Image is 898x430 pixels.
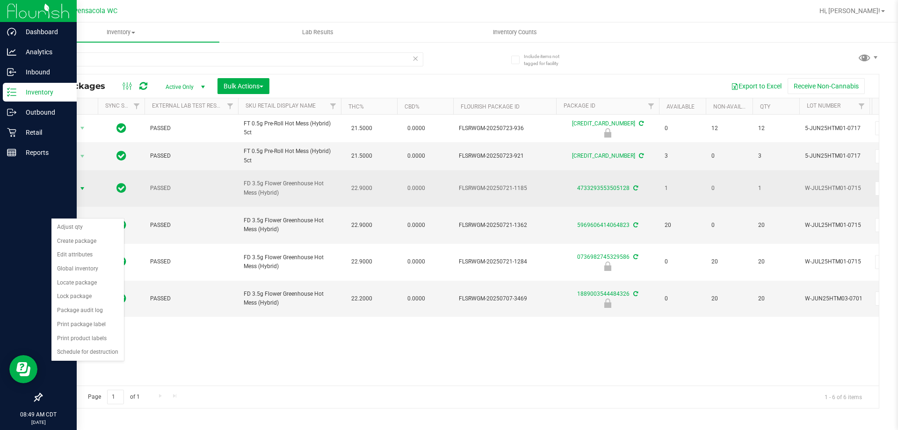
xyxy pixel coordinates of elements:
span: Sync from Compliance System [632,254,638,260]
span: Pensacola WC [73,7,117,15]
span: FT 0.5g Pre-Roll Hot Mess (Hybrid) 5ct [244,119,335,137]
span: 22.9000 [347,255,377,269]
button: Export to Excel [725,78,788,94]
span: 5-JUN25HTM01-0717 [805,152,864,160]
a: Inventory [22,22,219,42]
span: Inventory [22,28,219,36]
span: Bulk Actions [224,82,263,90]
span: 5-JUN25HTM01-0717 [805,124,864,133]
a: [CREDIT_CARD_NUMBER] [572,153,635,159]
inline-svg: Retail [7,128,16,137]
span: FD 3.5g Flower Greenhouse Hot Mess (Hybrid) [244,290,335,307]
button: Bulk Actions [217,78,269,94]
span: 20 [665,221,700,230]
inline-svg: Outbound [7,108,16,117]
a: 5969606414064823 [577,222,630,228]
span: Page of 1 [80,390,147,404]
inline-svg: Dashboard [7,27,16,36]
li: Adjust qty [51,220,124,234]
span: 12 [711,124,747,133]
a: Package ID [564,102,595,109]
span: select [77,182,88,195]
span: Lab Results [290,28,346,36]
span: 0.0000 [403,149,430,163]
p: Inventory [16,87,72,98]
a: Filter [644,98,659,114]
span: 0.0000 [403,122,430,135]
span: FD 3.5g Flower Greenhouse Hot Mess (Hybrid) [244,216,335,234]
span: 22.9000 [347,219,377,232]
span: In Sync [116,149,126,162]
span: Sync from Compliance System [632,222,638,228]
span: 1 - 6 of 6 items [817,390,869,404]
inline-svg: Inbound [7,67,16,77]
span: 21.5000 [347,149,377,163]
span: 22.2000 [347,292,377,306]
div: Newly Received [555,128,660,138]
a: Inventory Counts [416,22,613,42]
li: Global inventory [51,262,124,276]
span: 0.0000 [403,219,430,232]
span: FLSRWGM-20250723-936 [459,124,550,133]
span: 12 [758,124,794,133]
span: 20 [758,257,794,266]
li: Locate package [51,276,124,290]
li: Edit attributes [51,248,124,262]
span: 20 [758,221,794,230]
span: PASSED [150,184,232,193]
span: 0.0000 [403,292,430,306]
span: PASSED [150,294,232,303]
span: 0 [665,124,700,133]
a: 0736982745329586 [577,254,630,260]
span: Hi, [PERSON_NAME]! [819,7,880,15]
span: W-JUL25HTM01-0715 [805,184,864,193]
li: Print product labels [51,332,124,346]
span: In Sync [116,122,126,135]
a: 1889003544484326 [577,291,630,297]
span: 1 [758,184,794,193]
span: 20 [711,294,747,303]
span: Sync from Compliance System [632,185,638,191]
a: Filter [854,98,869,114]
div: Launch Hold [555,299,660,308]
span: 3 [665,152,700,160]
span: Clear [412,52,419,65]
a: Qty [760,103,770,110]
span: 0 [665,257,700,266]
span: All Packages [49,81,115,91]
a: 4733293553505128 [577,185,630,191]
a: Filter [129,98,145,114]
span: select [77,150,88,163]
span: 1 [665,184,700,193]
div: Newly Received [555,262,660,271]
span: FLSRWGM-20250707-3469 [459,294,550,303]
a: Sync Status [105,102,141,109]
span: Include items not tagged for facility [524,53,571,67]
p: Retail [16,127,72,138]
span: FD 3.5g Flower Greenhouse Hot Mess (Hybrid) [244,253,335,271]
a: Non-Available [713,103,755,110]
span: 0 [711,152,747,160]
p: Reports [16,147,72,158]
span: In Sync [116,182,126,195]
a: CBD% [405,103,420,110]
p: 08:49 AM CDT [4,410,72,419]
span: FLSRWGM-20250721-1185 [459,184,550,193]
span: 0.0000 [403,255,430,269]
span: FLSRWGM-20250721-1284 [459,257,550,266]
span: PASSED [150,221,232,230]
p: [DATE] [4,419,72,426]
input: 1 [107,390,124,404]
span: Sync from Compliance System [637,120,644,127]
span: FLSRWGM-20250723-921 [459,152,550,160]
span: FT 0.5g Pre-Roll Hot Mess (Hybrid) 5ct [244,147,335,165]
a: Sku Retail Display Name [246,102,316,109]
p: Outbound [16,107,72,118]
p: Dashboard [16,26,72,37]
span: Sync from Compliance System [637,153,644,159]
inline-svg: Inventory [7,87,16,97]
a: Filter [223,98,238,114]
span: PASSED [150,257,232,266]
a: External Lab Test Result [152,102,225,109]
span: Sync from Compliance System [632,291,638,297]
